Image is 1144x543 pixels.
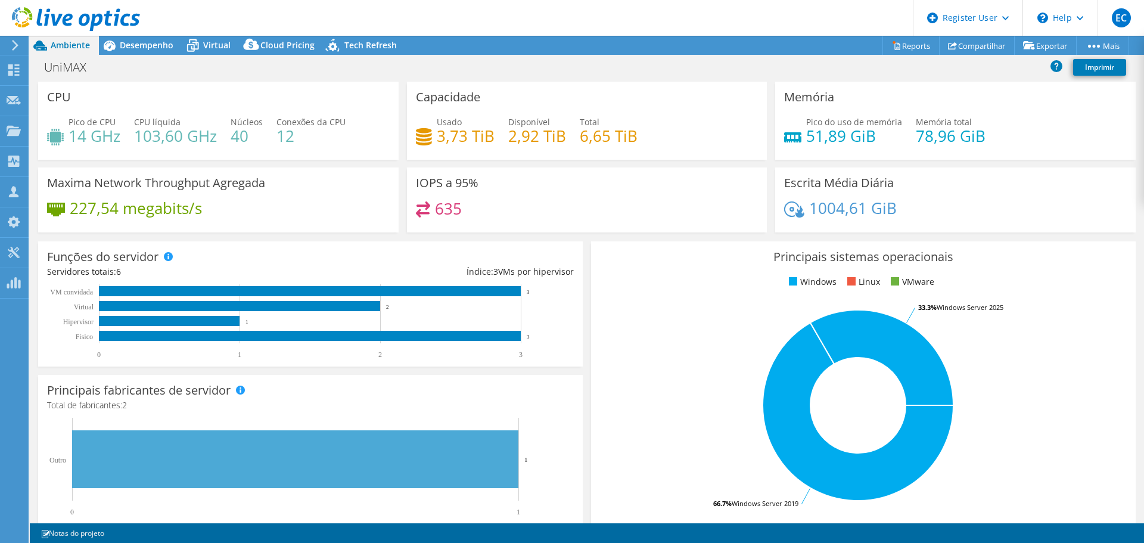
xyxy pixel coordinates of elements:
[134,116,181,128] span: CPU líquida
[276,116,346,128] span: Conexões da CPU
[416,91,480,104] h3: Capacidade
[888,275,934,288] li: VMware
[51,39,90,51] span: Ambiente
[69,129,120,142] h4: 14 GHz
[937,303,1003,312] tspan: Windows Server 2025
[508,116,550,128] span: Disponível
[47,176,265,190] h3: Maxima Network Throughput Agregada
[437,129,495,142] h4: 3,73 TiB
[49,456,66,464] text: Outro
[527,289,530,295] text: 3
[732,499,798,508] tspan: Windows Server 2019
[1014,36,1077,55] a: Exportar
[806,116,902,128] span: Pico do uso de memória
[416,176,478,190] h3: IOPS a 95%
[203,39,231,51] span: Virtual
[809,201,897,215] h4: 1004,61 GiB
[70,201,202,215] h4: 227,54 megabits/s
[519,350,523,359] text: 3
[231,116,263,128] span: Núcleos
[47,384,231,397] h3: Principais fabricantes de servidor
[276,129,346,142] h4: 12
[344,39,397,51] span: Tech Refresh
[238,350,241,359] text: 1
[939,36,1015,55] a: Compartilhar
[580,129,638,142] h4: 6,65 TiB
[231,129,263,142] h4: 40
[1076,36,1129,55] a: Mais
[310,265,574,278] div: Índice: VMs por hipervisor
[260,39,315,51] span: Cloud Pricing
[916,129,986,142] h4: 78,96 GiB
[245,319,248,325] text: 1
[76,333,93,341] tspan: Físico
[527,334,530,340] text: 3
[1112,8,1131,27] span: EC
[844,275,880,288] li: Linux
[916,116,972,128] span: Memória total
[600,250,1127,263] h3: Principais sistemas operacionais
[63,318,94,326] text: Hipervisor
[508,129,566,142] h4: 2,92 TiB
[786,275,837,288] li: Windows
[70,508,74,516] text: 0
[713,499,732,508] tspan: 66.7%
[378,350,382,359] text: 2
[918,303,937,312] tspan: 33.3%
[50,288,93,296] text: VM convidada
[116,266,121,277] span: 6
[386,304,389,310] text: 2
[47,91,71,104] h3: CPU
[580,116,599,128] span: Total
[47,265,310,278] div: Servidores totais:
[784,91,834,104] h3: Memória
[524,456,528,463] text: 1
[69,116,116,128] span: Pico de CPU
[120,39,173,51] span: Desempenho
[784,176,894,190] h3: Escrita Média Diária
[97,350,101,359] text: 0
[47,250,158,263] h3: Funções do servidor
[39,61,105,74] h1: UniMAX
[74,303,94,311] text: Virtual
[435,202,462,215] h4: 635
[122,399,127,411] span: 2
[32,526,113,541] a: Notas do projeto
[134,129,217,142] h4: 103,60 GHz
[1073,59,1126,76] a: Imprimir
[47,399,574,412] h4: Total de fabricantes:
[882,36,940,55] a: Reports
[517,508,520,516] text: 1
[806,129,902,142] h4: 51,89 GiB
[1037,13,1048,23] svg: \n
[493,266,498,277] span: 3
[437,116,462,128] span: Usado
